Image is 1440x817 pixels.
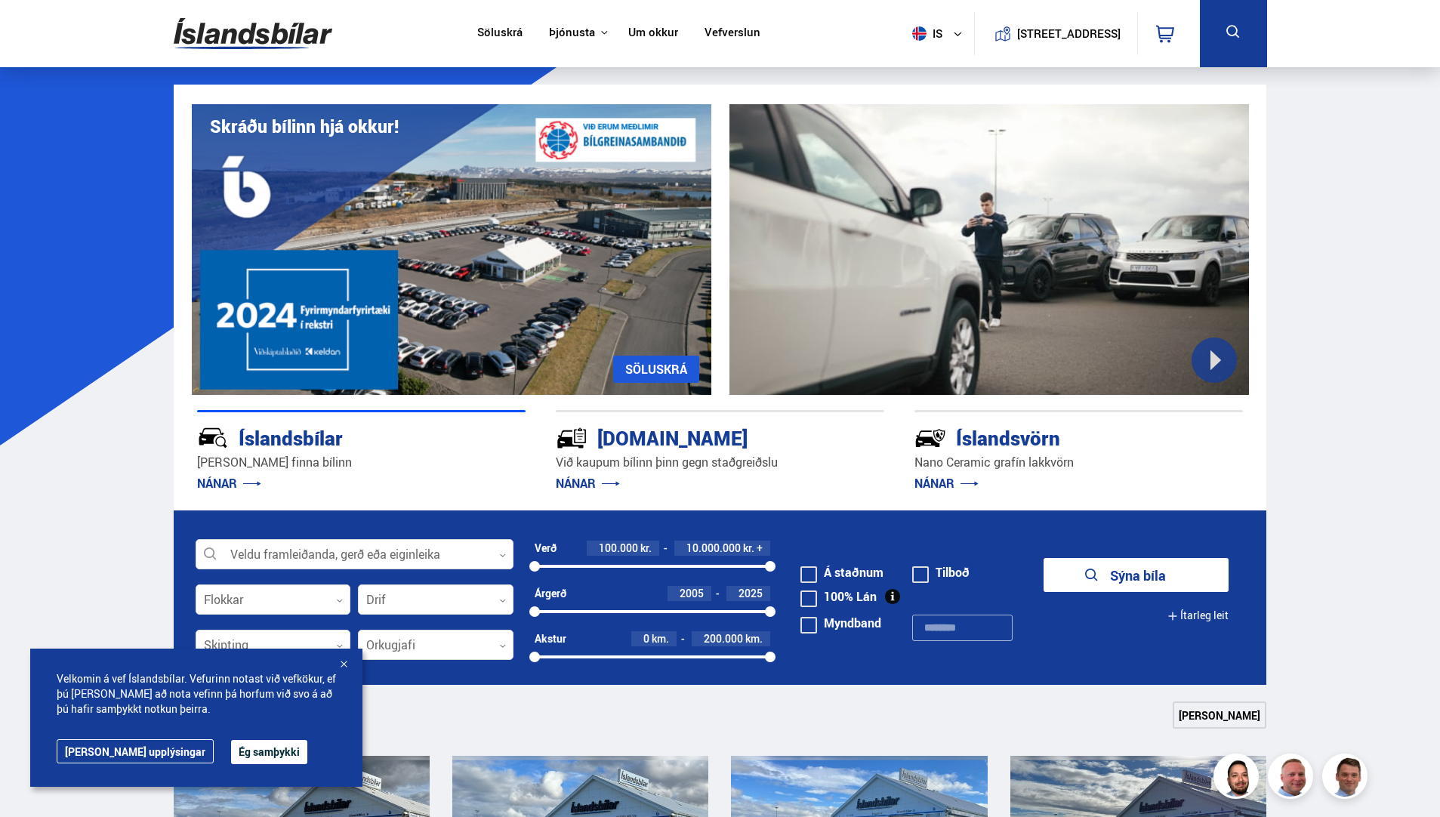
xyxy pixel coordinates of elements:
a: NÁNAR [556,475,620,492]
img: svg+xml;base64,PHN2ZyB4bWxucz0iaHR0cDovL3d3dy53My5vcmcvMjAwMC9zdmciIHdpZHRoPSI1MTIiIGhlaWdodD0iNT... [912,26,927,41]
a: NÁNAR [197,475,261,492]
label: Tilboð [912,566,970,578]
button: [STREET_ADDRESS] [1023,27,1115,40]
span: km. [652,633,669,645]
span: 0 [643,631,649,646]
span: kr. [640,542,652,554]
img: -Svtn6bYgwAsiwNX.svg [914,422,946,454]
a: NÁNAR [914,475,979,492]
span: 100.000 [599,541,638,555]
span: is [906,26,944,41]
span: 10.000.000 [686,541,741,555]
label: Myndband [800,617,881,629]
a: [PERSON_NAME] upplýsingar [57,739,214,763]
span: 2005 [680,586,704,600]
div: Akstur [535,633,566,645]
div: Árgerð [535,587,566,600]
span: Velkomin á vef Íslandsbílar. Vefurinn notast við vefkökur, ef þú [PERSON_NAME] að nota vefinn þá ... [57,671,336,717]
img: nhp88E3Fdnt1Opn2.png [1216,756,1261,801]
a: Um okkur [628,26,678,42]
img: siFngHWaQ9KaOqBr.png [1270,756,1315,801]
h1: Skráðu bílinn hjá okkur! [210,116,399,137]
label: 100% Lán [800,590,877,603]
button: Sýna bíla [1044,558,1229,592]
img: eKx6w-_Home_640_.png [192,104,711,395]
a: Söluskrá [477,26,523,42]
a: Vefverslun [705,26,760,42]
button: Ég samþykki [231,740,307,764]
span: 2025 [739,586,763,600]
img: G0Ugv5HjCgRt.svg [174,9,332,58]
img: JRvxyua_JYH6wB4c.svg [197,422,229,454]
div: Íslandsbílar [197,424,472,450]
div: [DOMAIN_NAME] [556,424,831,450]
a: SÖLUSKRÁ [613,356,699,383]
img: tr5P-W3DuiFaO7aO.svg [556,422,587,454]
span: kr. [743,542,754,554]
button: Þjónusta [549,26,595,40]
a: [STREET_ADDRESS] [982,12,1129,55]
div: Verð [535,542,557,554]
span: 200.000 [704,631,743,646]
label: Á staðnum [800,566,883,578]
span: + [757,542,763,554]
p: Nano Ceramic grafín lakkvörn [914,454,1243,471]
button: is [906,11,974,56]
a: [PERSON_NAME] [1173,701,1266,729]
p: Við kaupum bílinn þinn gegn staðgreiðslu [556,454,884,471]
span: km. [745,633,763,645]
p: [PERSON_NAME] finna bílinn [197,454,526,471]
button: Ítarleg leit [1167,599,1229,633]
div: Íslandsvörn [914,424,1189,450]
img: FbJEzSuNWCJXmdc-.webp [1324,756,1370,801]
